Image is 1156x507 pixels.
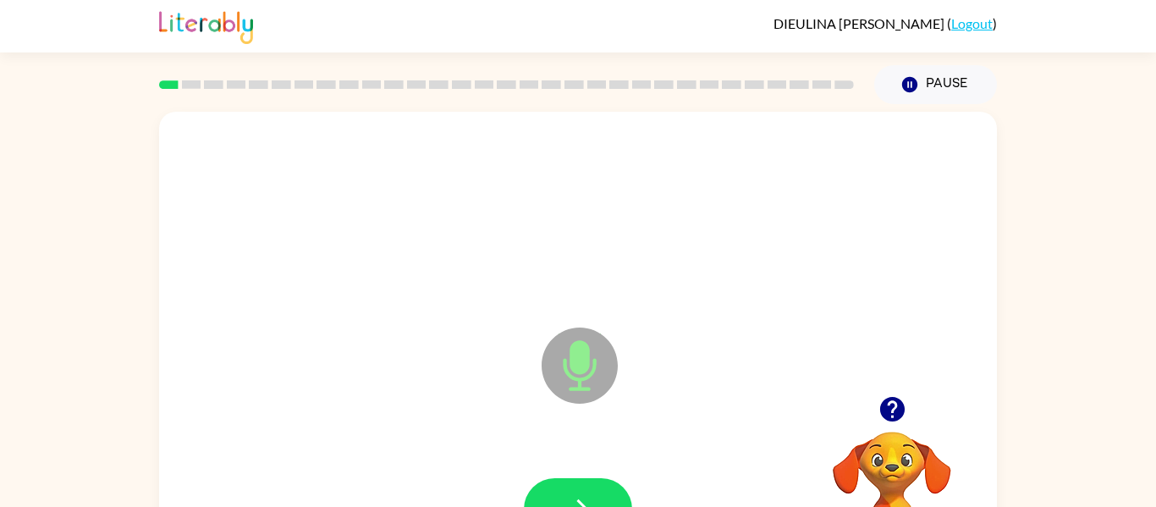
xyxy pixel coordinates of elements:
div: ( ) [773,15,997,31]
span: DIEULINA [PERSON_NAME] [773,15,947,31]
img: Literably [159,7,253,44]
a: Logout [951,15,993,31]
button: Pause [874,65,997,104]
